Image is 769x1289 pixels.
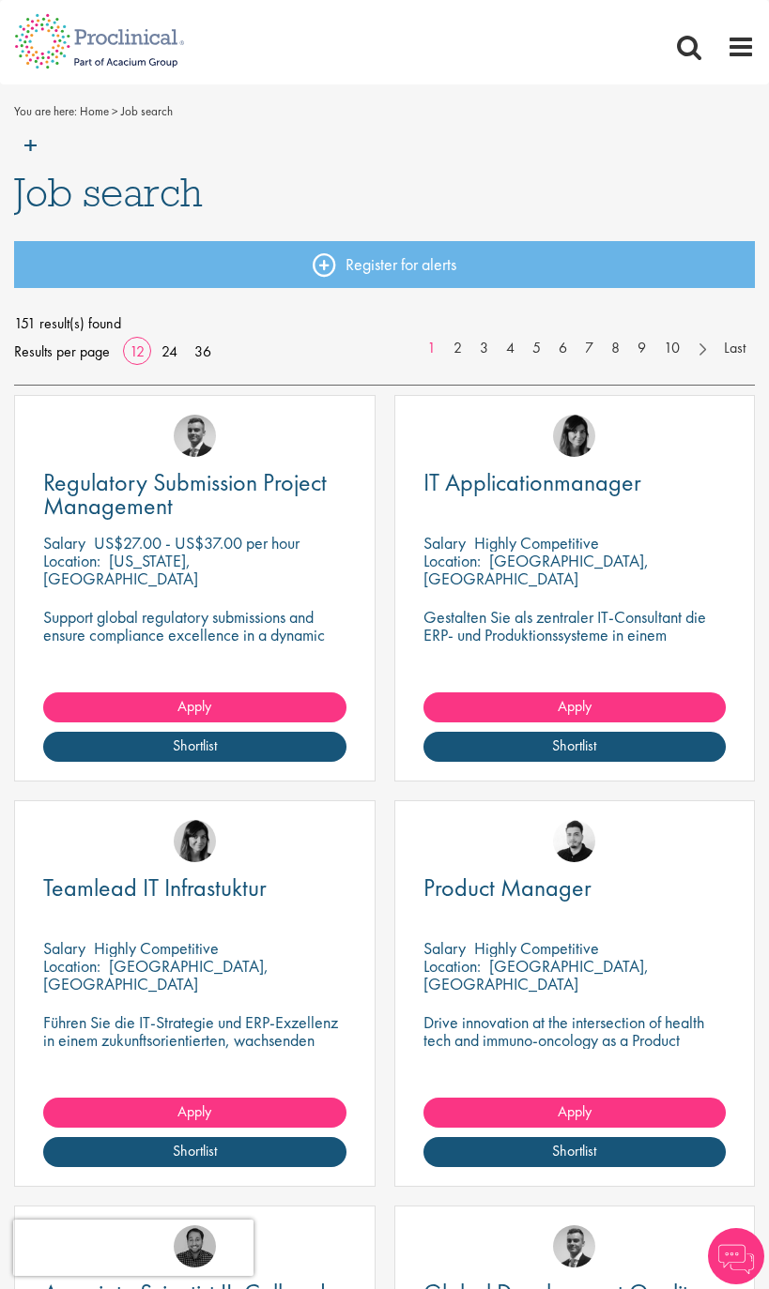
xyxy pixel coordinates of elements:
[177,1101,211,1121] span: Apply
[155,341,184,361] a: 24
[123,341,151,361] a: 12
[423,532,466,554] span: Salary
[423,872,592,903] span: Product Manager
[553,820,595,862] img: Anderson Maldonado
[94,937,219,959] p: Highly Competitive
[94,532,300,554] p: US$27.00 - US$37.00 per hour
[418,338,445,359] a: 1
[14,241,755,288] a: Register for alerts
[174,415,216,457] img: Alex Bill
[423,955,481,977] span: Location:
[553,415,595,457] img: Tesnim Chagklil
[715,338,755,359] a: Last
[628,338,655,359] a: 9
[14,310,755,338] span: 151 result(s) found
[423,732,727,762] a: Shortlist
[43,955,269,994] p: [GEOGRAPHIC_DATA], [GEOGRAPHIC_DATA]
[43,471,346,518] a: Regulatory Submission Project Management
[558,696,592,716] span: Apply
[43,937,85,959] span: Salary
[43,550,100,571] span: Location:
[474,532,599,554] p: Highly Competitive
[43,1137,346,1167] a: Shortlist
[423,955,649,994] p: [GEOGRAPHIC_DATA], [GEOGRAPHIC_DATA]
[43,732,346,762] a: Shortlist
[423,876,727,900] a: Product Manager
[423,1137,727,1167] a: Shortlist
[444,338,471,359] a: 2
[43,550,198,589] p: [US_STATE], [GEOGRAPHIC_DATA]
[549,338,577,359] a: 6
[474,937,599,959] p: Highly Competitive
[13,1220,254,1276] iframe: reCAPTCHA
[470,338,498,359] a: 3
[43,608,346,661] p: Support global regulatory submissions and ensure compliance excellence in a dynamic project manag...
[708,1228,764,1284] img: Chatbot
[43,1098,346,1128] a: Apply
[43,1013,346,1067] p: Führen Sie die IT-Strategie und ERP-Exzellenz in einem zukunftsorientierten, wachsenden Unternehm...
[177,696,211,716] span: Apply
[558,1101,592,1121] span: Apply
[423,550,481,571] span: Location:
[423,471,727,494] a: IT Applicationmanager
[14,338,110,366] span: Results per page
[423,466,641,498] span: IT Applicationmanager
[423,1098,727,1128] a: Apply
[602,338,629,359] a: 8
[423,608,727,679] p: Gestalten Sie als zentraler IT-Consultant die ERP- und Produktionssysteme in einem wachsenden, in...
[423,1013,727,1084] p: Drive innovation at the intersection of health tech and immuno-oncology as a Product Manager shap...
[576,338,603,359] a: 7
[43,955,100,977] span: Location:
[188,341,218,361] a: 36
[43,872,267,903] span: Teamlead IT Infrastuktur
[43,466,327,522] span: Regulatory Submission Project Management
[553,1225,595,1267] img: Alex Bill
[43,692,346,722] a: Apply
[497,338,524,359] a: 4
[423,550,649,589] p: [GEOGRAPHIC_DATA], [GEOGRAPHIC_DATA]
[423,692,727,722] a: Apply
[174,820,216,862] img: Tesnim Chagklil
[14,167,203,218] span: Job search
[43,532,85,554] span: Salary
[43,876,346,900] a: Teamlead IT Infrastuktur
[654,338,689,359] a: 10
[423,937,466,959] span: Salary
[523,338,550,359] a: 5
